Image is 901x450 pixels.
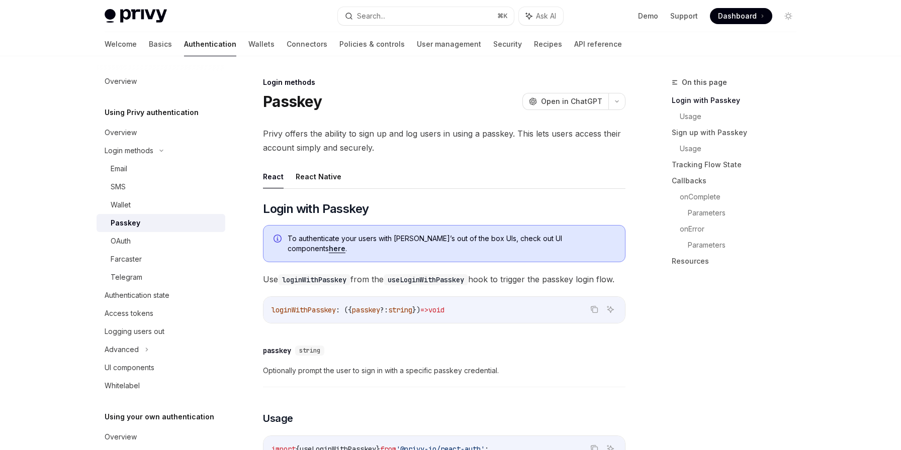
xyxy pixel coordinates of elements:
div: SMS [111,181,126,193]
div: Email [111,163,127,175]
a: UI components [97,359,225,377]
a: Authentication [184,32,236,56]
a: Resources [672,253,804,269]
a: Usage [680,108,804,125]
span: passkey [352,305,380,314]
div: Passkey [111,217,140,229]
a: Overview [97,72,225,90]
img: light logo [105,9,167,23]
a: Recipes [534,32,562,56]
a: Email [97,160,225,178]
span: To authenticate your users with [PERSON_NAME]’s out of the box UIs, check out UI components . [288,234,615,254]
a: Welcome [105,32,137,56]
a: Support [670,11,698,21]
a: Login with Passkey [672,92,804,108]
span: }) [412,305,420,314]
a: Wallet [97,196,225,214]
span: : ({ [336,305,352,314]
code: loginWithPasskey [278,274,350,285]
div: Access tokens [105,307,153,319]
span: Open in ChatGPT [541,96,602,106]
a: Logging users out [97,322,225,341]
h5: Using Privy authentication [105,106,199,119]
a: Policies & controls [339,32,405,56]
div: Advanced [105,344,139,356]
span: Login with Passkey [263,201,369,217]
a: Passkey [97,214,225,232]
span: Use from the hook to trigger the passkey login flow. [263,272,625,286]
span: On this page [682,76,727,88]
span: string [388,305,412,314]
div: OAuth [111,235,131,247]
button: Search...⌘K [338,7,514,25]
button: Ask AI [519,7,563,25]
div: Logging users out [105,325,164,338]
a: Parameters [688,205,804,221]
div: Overview [105,127,137,139]
a: Access tokens [97,304,225,322]
div: Login methods [263,77,625,87]
a: Demo [638,11,658,21]
a: Tracking Flow State [672,157,804,173]
a: Telegram [97,268,225,286]
a: Sign up with Passkey [672,125,804,141]
button: React Native [296,165,341,188]
a: Parameters [688,237,804,253]
button: Copy the contents from the code block [588,303,601,316]
span: string [299,347,320,355]
a: Authentication state [97,286,225,304]
span: void [428,305,444,314]
button: Ask AI [604,303,617,316]
a: Whitelabel [97,377,225,395]
a: Security [493,32,522,56]
a: Overview [97,124,225,142]
span: Usage [263,411,293,425]
a: OAuth [97,232,225,250]
div: UI components [105,362,154,374]
span: ⌘ K [497,12,508,20]
div: Farcaster [111,253,142,265]
button: Open in ChatGPT [522,93,608,110]
a: Connectors [287,32,327,56]
div: Search... [357,10,385,22]
button: Toggle dark mode [780,8,796,24]
span: ?: [380,305,388,314]
button: React [263,165,284,188]
span: Dashboard [718,11,757,21]
h5: Using your own authentication [105,411,214,423]
a: onComplete [680,189,804,205]
h1: Passkey [263,92,322,110]
div: Login methods [105,145,153,157]
div: Overview [105,431,137,443]
svg: Info [274,235,284,245]
div: Authentication state [105,289,169,301]
a: Overview [97,428,225,446]
div: Whitelabel [105,380,140,392]
div: Wallet [111,199,131,211]
a: Usage [680,141,804,157]
a: here [329,244,345,253]
code: useLoginWithPasskey [384,274,468,285]
span: Privy offers the ability to sign up and log users in using a passkey. This lets users access thei... [263,127,625,155]
a: API reference [574,32,622,56]
a: Dashboard [710,8,772,24]
a: SMS [97,178,225,196]
span: Ask AI [536,11,556,21]
div: Telegram [111,271,142,283]
a: Wallets [248,32,275,56]
a: Callbacks [672,173,804,189]
span: loginWithPasskey [272,305,336,314]
div: passkey [263,346,291,356]
a: Farcaster [97,250,225,268]
a: User management [417,32,481,56]
div: Overview [105,75,137,87]
a: onError [680,221,804,237]
span: Optionally prompt the user to sign in with a specific passkey credential. [263,365,625,377]
a: Basics [149,32,172,56]
span: => [420,305,428,314]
